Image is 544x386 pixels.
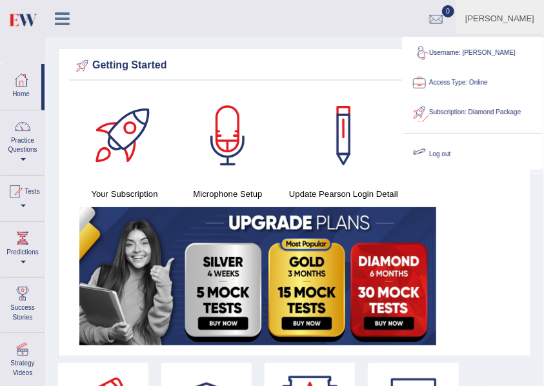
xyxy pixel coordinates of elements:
span: 0 [442,5,455,17]
img: small5.jpg [79,207,436,345]
a: Practice Questions [1,110,45,171]
div: Getting Started [73,56,516,76]
a: Home [1,64,41,106]
a: Username: [PERSON_NAME] [403,38,543,68]
a: Predictions [1,222,45,273]
h4: Your Subscription [79,187,170,201]
a: Tests [1,176,45,218]
h4: Microphone Setup [183,187,273,201]
a: Subscription: Diamond Package [403,97,543,127]
a: Log out [403,139,543,169]
a: Success Stories [1,278,45,329]
h4: Update Pearson Login Detail [286,187,401,201]
a: Access Type: Online [403,68,543,97]
a: Strategy Videos [1,333,45,384]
